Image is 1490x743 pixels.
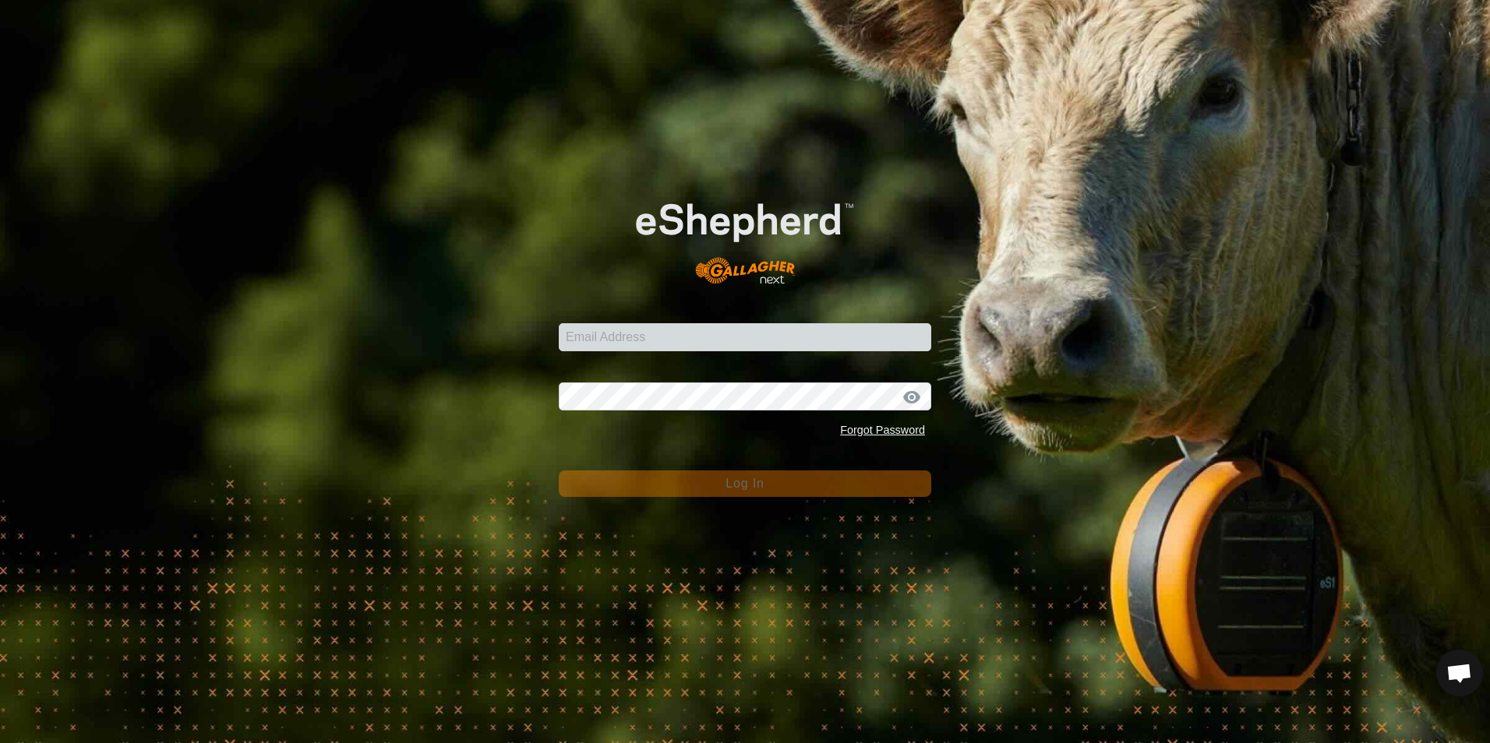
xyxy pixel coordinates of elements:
span: Log In [726,477,764,490]
div: Open chat [1436,650,1483,696]
input: Email Address [559,323,931,351]
button: Log In [559,470,931,497]
a: Forgot Password [840,424,925,436]
img: E-shepherd Logo [596,172,894,299]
